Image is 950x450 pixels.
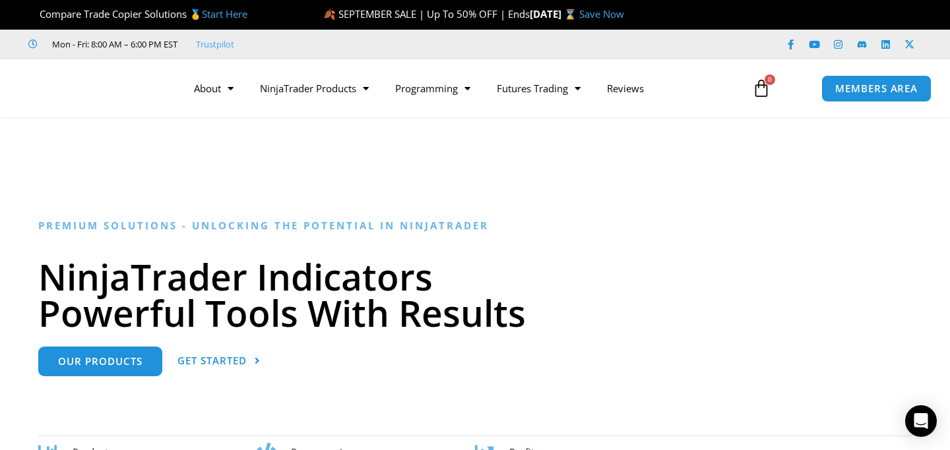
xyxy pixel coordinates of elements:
span: Compare Trade Copier Solutions 🥇 [28,7,247,20]
h6: Premium Solutions - Unlocking the Potential in NinjaTrader [38,219,912,232]
a: Futures Trading [484,73,594,103]
a: Start Here [202,7,247,20]
a: Reviews [594,73,657,103]
h1: NinjaTrader Indicators Powerful Tools With Results [38,258,912,331]
a: Programming [382,73,484,103]
span: Get Started [177,356,247,366]
span: 0 [765,74,775,85]
a: 0 [732,69,790,107]
span: Mon - Fri: 8:00 AM – 6:00 PM EST [49,36,177,52]
a: MEMBERS AREA [821,75,932,102]
a: Get Started [177,347,261,376]
span: Our Products [58,356,142,366]
strong: [DATE] ⌛ [530,7,579,20]
img: LogoAI | Affordable Indicators – NinjaTrader [23,65,165,112]
div: Open Intercom Messenger [905,405,937,437]
a: About [181,73,247,103]
img: 🏆 [29,9,39,19]
a: Trustpilot [196,36,234,52]
span: MEMBERS AREA [835,84,918,94]
nav: Menu [181,73,742,103]
a: Save Now [579,7,624,20]
a: NinjaTrader Products [247,73,382,103]
span: 🍂 SEPTEMBER SALE | Up To 50% OFF | Ends [323,7,530,20]
a: Our Products [38,347,162,376]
